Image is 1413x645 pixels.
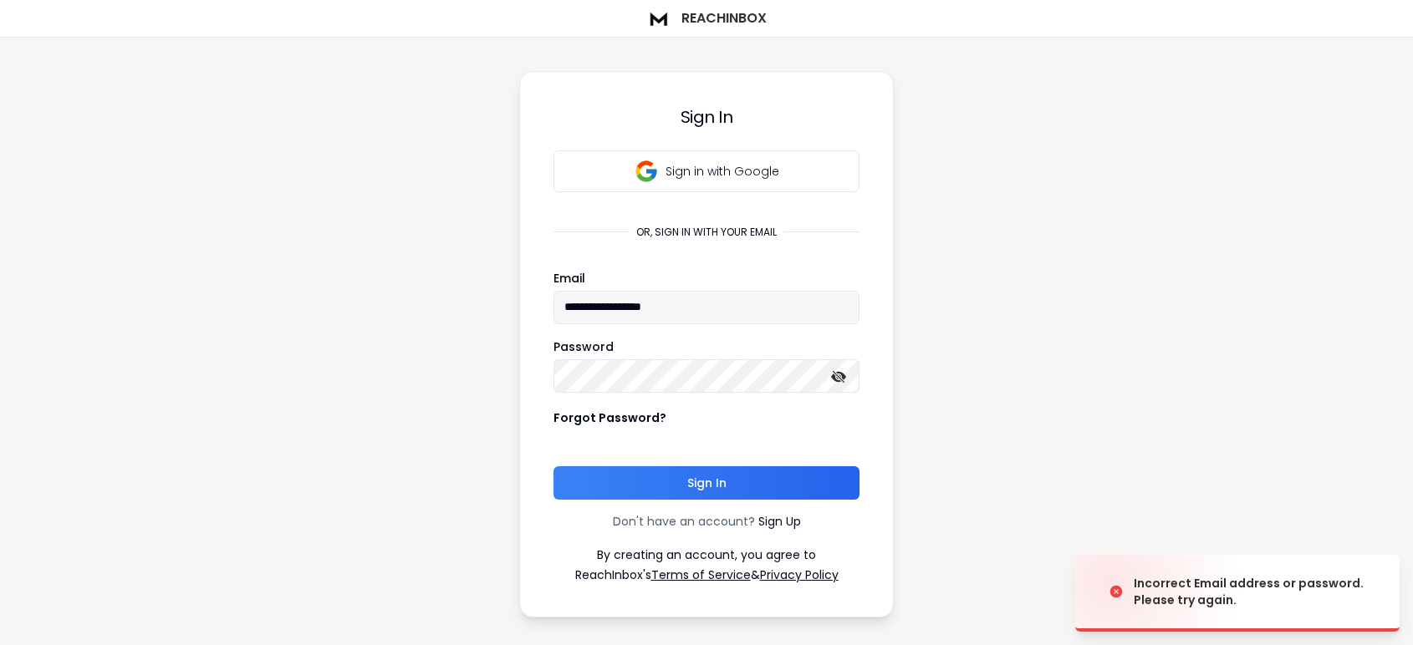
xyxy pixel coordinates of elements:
button: Sign In [553,466,860,500]
a: ReachInbox [646,7,767,30]
h3: Sign In [553,105,860,129]
a: Sign Up [758,513,801,530]
img: image [1075,546,1242,637]
h1: ReachInbox [681,8,767,28]
a: Privacy Policy [760,566,839,583]
p: Sign in with Google [666,163,779,180]
div: Incorrect Email address or password. Please try again. [1134,575,1380,608]
img: logo [646,7,671,30]
p: ReachInbox's & [575,566,839,583]
p: or, sign in with your email [630,226,783,239]
button: Sign in with Google [553,150,860,192]
p: Forgot Password? [553,409,666,426]
p: By creating an account, you agree to [597,546,816,563]
a: Terms of Service [651,566,751,583]
label: Password [553,341,614,353]
label: Email [553,272,585,284]
p: Don't have an account? [613,513,755,530]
